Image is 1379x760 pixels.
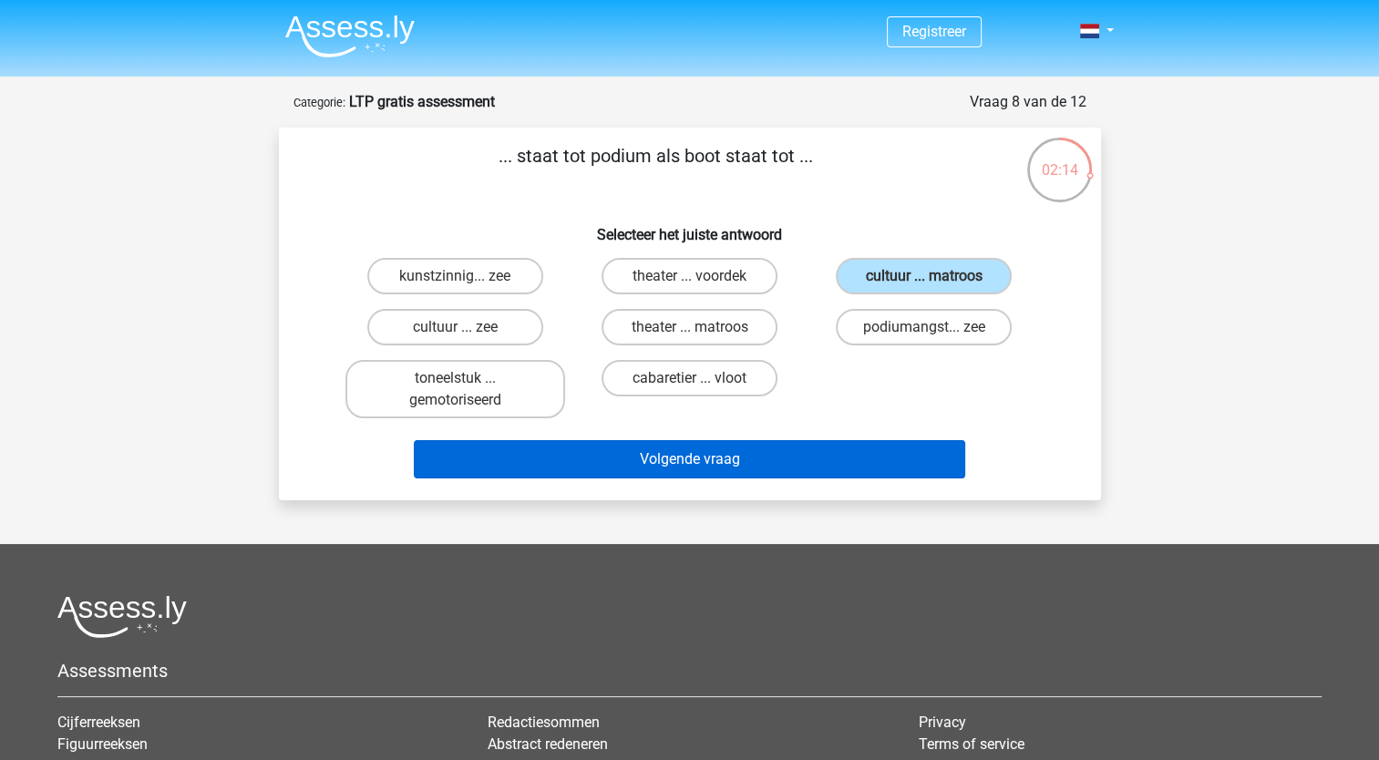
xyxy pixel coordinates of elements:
[57,660,1322,682] h5: Assessments
[1025,136,1094,181] div: 02:14
[57,595,187,638] img: Assessly logo
[970,91,1086,113] div: Vraag 8 van de 12
[919,714,966,731] a: Privacy
[57,735,148,753] a: Figuurreeksen
[367,258,543,294] label: kunstzinnig... zee
[414,440,965,478] button: Volgende vraag
[308,211,1072,243] h6: Selecteer het juiste antwoord
[57,714,140,731] a: Cijferreeksen
[602,309,777,345] label: theater ... matroos
[285,15,415,57] img: Assessly
[602,360,777,396] label: cabaretier ... vloot
[367,309,543,345] label: cultuur ... zee
[345,360,565,418] label: toneelstuk ... gemotoriseerd
[902,23,966,40] a: Registreer
[349,93,495,110] strong: LTP gratis assessment
[836,258,1012,294] label: cultuur ... matroos
[293,96,345,109] small: Categorie:
[919,735,1024,753] a: Terms of service
[308,142,1003,197] p: ... staat tot podium als boot staat tot ...
[488,735,608,753] a: Abstract redeneren
[836,309,1012,345] label: podiumangst... zee
[488,714,600,731] a: Redactiesommen
[602,258,777,294] label: theater ... voordek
